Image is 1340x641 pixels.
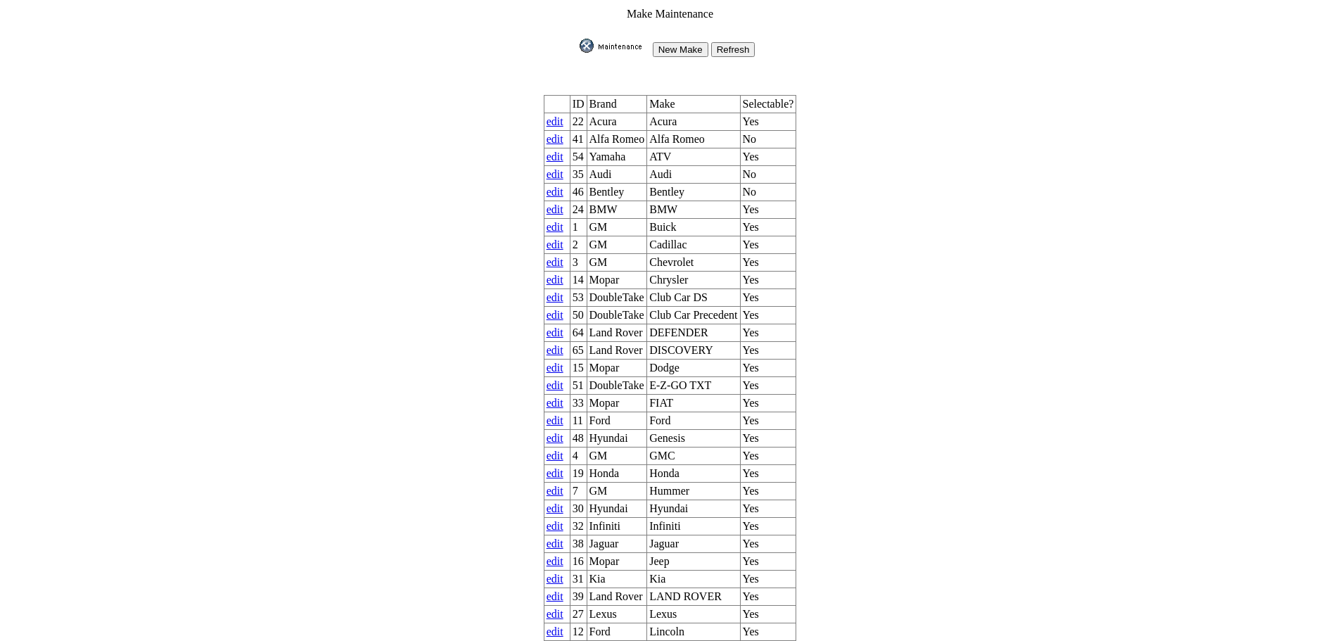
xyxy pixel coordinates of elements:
td: Buick [647,219,740,236]
a: edit [547,626,563,637]
td: Yes [740,623,796,641]
td: Yes [740,606,796,623]
td: Make Maintenance [543,7,798,21]
td: 24 [570,201,587,219]
td: GM [587,219,647,236]
td: 30 [570,500,587,518]
td: Yes [740,430,796,448]
a: edit [547,326,563,338]
td: Acura [587,113,647,131]
td: Mopar [587,360,647,377]
td: Yes [740,148,796,166]
td: 38 [570,535,587,553]
a: edit [547,256,563,268]
td: No [740,166,796,184]
a: edit [547,203,563,215]
td: Kia [587,571,647,588]
td: GM [587,236,647,254]
td: 31 [570,571,587,588]
td: Genesis [647,430,740,448]
td: No [740,131,796,148]
td: LAND ROVER [647,588,740,606]
td: Honda [587,465,647,483]
td: Hyundai [587,430,647,448]
td: Yes [740,395,796,412]
td: Bentley [647,184,740,201]
a: edit [547,239,563,250]
td: Selectable? [740,96,796,113]
td: Honda [647,465,740,483]
td: Club Car Precedent [647,307,740,324]
td: Alfa Romeo [647,131,740,148]
a: edit [547,168,563,180]
td: DoubleTake [587,307,647,324]
img: maint.gif [580,39,650,53]
a: edit [547,414,563,426]
td: Yes [740,377,796,395]
td: 15 [570,360,587,377]
a: edit [547,291,563,303]
td: Ford [587,412,647,430]
td: Hyundai [587,500,647,518]
td: 51 [570,377,587,395]
td: Yes [740,518,796,535]
td: 64 [570,324,587,342]
a: edit [547,115,563,127]
td: 32 [570,518,587,535]
td: 7 [570,483,587,500]
td: Acura [647,113,740,131]
td: Yes [740,412,796,430]
td: 12 [570,623,587,641]
a: edit [547,379,563,391]
td: Land Rover [587,588,647,606]
td: Yes [740,324,796,342]
td: GM [587,448,647,465]
input: Refresh [711,42,755,57]
td: Mopar [587,553,647,571]
td: 48 [570,430,587,448]
td: Yes [740,465,796,483]
td: Jaguar [647,535,740,553]
td: 2 [570,236,587,254]
td: Lexus [647,606,740,623]
td: DEFENDER [647,324,740,342]
input: New Make [653,42,708,57]
td: Lexus [587,606,647,623]
td: DoubleTake [587,377,647,395]
td: ID [570,96,587,113]
a: edit [547,133,563,145]
a: edit [547,309,563,321]
td: ATV [647,148,740,166]
td: Jeep [647,553,740,571]
a: edit [547,221,563,233]
td: 54 [570,148,587,166]
td: Yes [740,500,796,518]
td: Brand [587,96,647,113]
td: Make [647,96,740,113]
td: GM [587,254,647,272]
td: 41 [570,131,587,148]
a: edit [547,467,563,479]
td: 35 [570,166,587,184]
td: Chevrolet [647,254,740,272]
td: No [740,184,796,201]
td: 11 [570,412,587,430]
a: edit [547,608,563,620]
td: Ford [647,412,740,430]
a: edit [547,274,563,286]
td: Mopar [587,395,647,412]
td: GM [587,483,647,500]
td: Yes [740,588,796,606]
td: Yes [740,289,796,307]
td: Infiniti [587,518,647,535]
td: Yes [740,272,796,289]
td: Yes [740,236,796,254]
td: Yes [740,307,796,324]
a: edit [547,520,563,532]
td: 16 [570,553,587,571]
td: DISCOVERY [647,342,740,360]
td: Hyundai [647,500,740,518]
td: Audi [587,166,647,184]
td: Yes [740,535,796,553]
td: 46 [570,184,587,201]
